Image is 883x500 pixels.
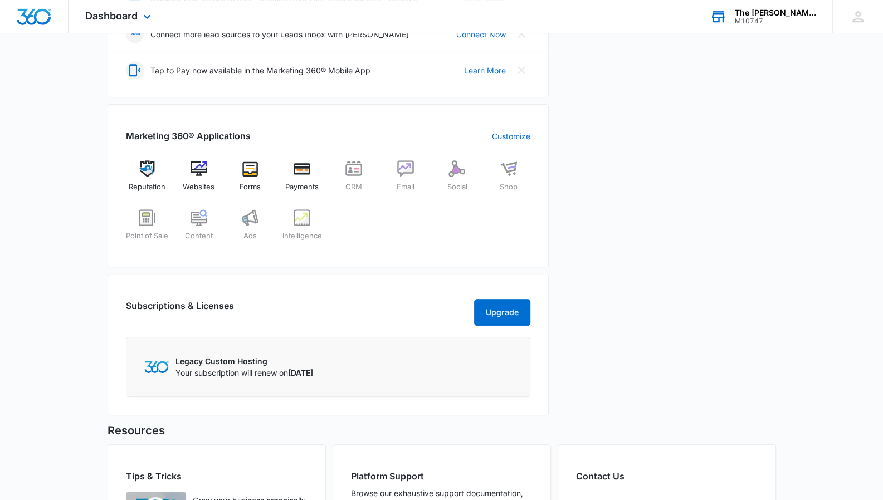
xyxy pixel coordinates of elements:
[126,469,308,483] h2: Tips & Tricks
[175,367,313,379] p: Your subscription will renew on
[177,209,220,249] a: Content
[397,182,414,193] span: Email
[150,28,409,40] p: Connect more lead sources to your Leads Inbox with [PERSON_NAME]
[487,160,530,200] a: Shop
[229,209,272,249] a: Ads
[183,182,214,193] span: Websites
[144,361,169,372] img: Marketing 360 Logo
[126,209,169,249] a: Point of Sale
[177,160,220,200] a: Websites
[126,129,251,143] h2: Marketing 360® Applications
[281,209,324,249] a: Intelligence
[513,25,530,43] button: Close
[229,160,272,200] a: Forms
[288,368,313,378] span: [DATE]
[240,182,261,193] span: Forms
[735,8,816,17] div: account name
[150,65,370,76] p: Tap to Pay now available in the Marketing 360® Mobile App
[175,355,313,367] p: Legacy Custom Hosting
[282,231,322,242] span: Intelligence
[384,160,427,200] a: Email
[447,182,467,193] span: Social
[85,10,138,22] span: Dashboard
[500,182,518,193] span: Shop
[436,160,479,200] a: Social
[333,160,375,200] a: CRM
[185,231,213,242] span: Content
[243,231,257,242] span: Ads
[735,17,816,25] div: account id
[492,130,530,142] a: Customize
[126,299,234,321] h2: Subscriptions & Licenses
[108,422,776,439] h5: Resources
[456,28,506,40] a: Connect Now
[126,231,168,242] span: Point of Sale
[474,299,530,326] button: Upgrade
[285,182,319,193] span: Payments
[576,469,758,483] h2: Contact Us
[351,469,533,483] h2: Platform Support
[513,61,530,79] button: Close
[126,160,169,200] a: Reputation
[464,65,506,76] a: Learn More
[129,182,165,193] span: Reputation
[345,182,362,193] span: CRM
[281,160,324,200] a: Payments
